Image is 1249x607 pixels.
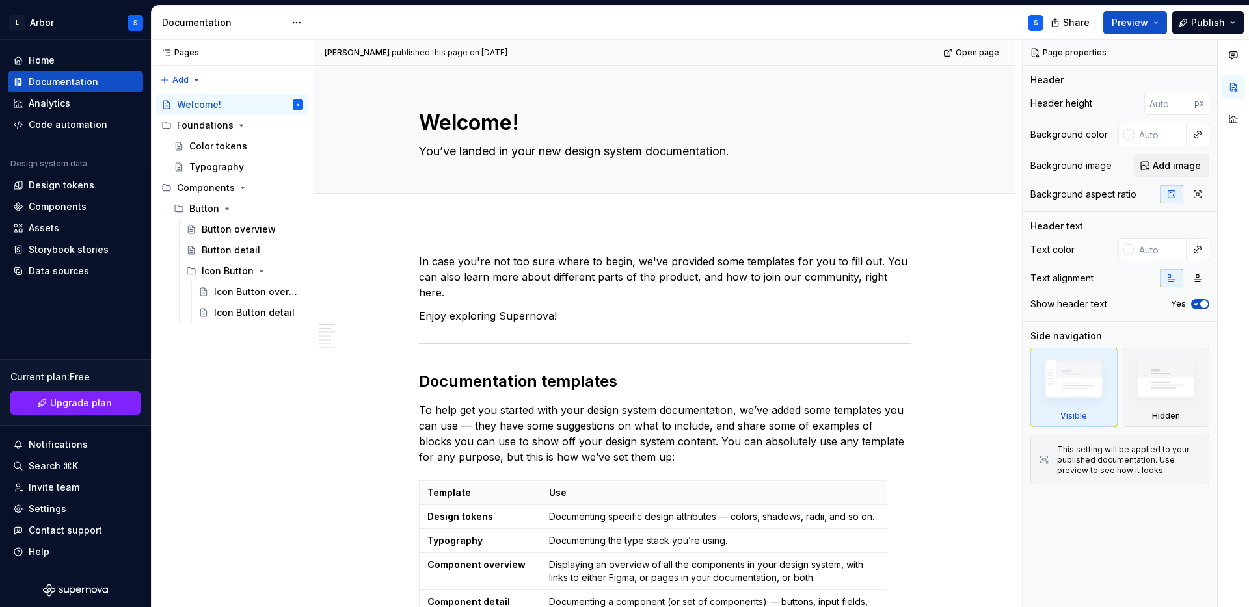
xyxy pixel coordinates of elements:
p: Enjoy exploring Supernova! [419,308,911,324]
a: Icon Button overview [193,281,308,302]
p: Documenting specific design attributes — colors, shadows, radii, and so on. [549,510,878,523]
a: Home [8,50,143,71]
strong: Design tokens [427,511,493,522]
div: Header text [1030,220,1083,233]
a: Button overview [181,219,308,240]
div: Foundations [156,115,308,136]
a: Storybook stories [8,239,143,260]
a: Upgrade plan [10,391,141,415]
div: Foundations [177,119,234,132]
a: Code automation [8,114,143,135]
p: Documenting the type stack you’re using. [549,534,878,547]
div: Search ⌘K [29,459,78,472]
div: Background aspect ratio [1030,188,1136,201]
h2: Documentation templates [419,371,911,392]
p: px [1194,98,1204,109]
div: Notifications [29,438,88,451]
span: Preview [1112,16,1148,29]
a: Welcome!S [156,94,308,115]
div: Button overview [202,223,276,236]
span: Share [1063,16,1090,29]
div: Header height [1030,97,1092,110]
div: Hidden [1123,348,1210,427]
div: Show header text [1030,298,1107,311]
span: Publish [1191,16,1225,29]
a: Documentation [8,71,143,92]
button: LArborS [3,8,148,36]
div: Button [189,202,219,215]
a: Data sources [8,261,143,281]
p: Displaying an overview of all the components in your design system, with links to either Figma, o... [549,558,878,584]
div: Settings [29,502,66,515]
a: Design tokens [8,175,143,196]
div: Storybook stories [29,243,109,256]
button: Add image [1134,154,1209,177]
div: Data sources [29,265,89,278]
a: Color tokens [168,136,308,157]
p: In case you're not too sure where to begin, we've provided some templates for you to fill out. Yo... [419,253,911,300]
a: Settings [8,498,143,519]
button: Contact support [8,520,143,541]
div: Button [168,198,308,219]
span: [PERSON_NAME] [325,47,390,58]
div: Header [1030,73,1064,86]
div: Visible [1060,411,1087,421]
a: Typography [168,157,308,177]
div: published this page on [DATE] [392,47,507,58]
div: Button detail [202,244,260,257]
p: Use [549,486,878,499]
div: Contact support [29,524,102,537]
strong: Component overview [427,559,526,570]
button: Search ⌘K [8,456,143,476]
div: Components [29,200,87,213]
div: Color tokens [189,140,247,153]
a: Open page [939,44,1005,62]
button: Notifications [8,434,143,455]
div: This setting will be applied to your published documentation. Use preview to see how it looks. [1057,445,1201,476]
div: Background image [1030,159,1112,172]
div: Hidden [1152,411,1180,421]
div: Icon Button [202,265,254,278]
div: Side navigation [1030,329,1102,342]
div: Code automation [29,118,107,131]
a: Assets [8,218,143,239]
div: Visible [1030,348,1118,427]
div: Page tree [156,94,308,323]
div: Help [29,545,49,558]
div: S [133,18,138,28]
input: Auto [1134,238,1187,261]
div: Current plan : Free [10,370,141,383]
a: Components [8,196,143,217]
div: Welcome! [177,98,221,111]
button: Share [1044,11,1098,34]
a: Invite team [8,477,143,498]
p: To help get you started with your design system documentation, we’ve added some templates you can... [419,402,911,465]
textarea: You’ve landed in your new design system documentation. [416,141,908,162]
div: Design system data [10,159,87,169]
div: Icon Button [181,261,308,281]
label: Yes [1171,299,1186,309]
div: Typography [189,161,244,174]
div: Background color [1030,128,1108,141]
div: Design tokens [29,179,94,192]
input: Auto [1134,123,1187,146]
strong: Typography [427,535,483,546]
div: Analytics [29,97,70,110]
div: Components [177,181,235,194]
div: Pages [156,47,199,58]
input: Auto [1144,92,1194,115]
span: Add [172,75,189,85]
a: Button detail [181,240,308,261]
div: Text color [1030,243,1075,256]
div: Assets [29,222,59,235]
div: Invite team [29,481,79,494]
span: Open page [956,47,999,58]
div: Documentation [162,16,285,29]
div: S [1034,18,1038,28]
svg: Supernova Logo [43,584,108,597]
p: Template [427,486,533,499]
div: Components [156,177,308,198]
textarea: Welcome! [416,107,908,138]
div: Text alignment [1030,272,1094,285]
